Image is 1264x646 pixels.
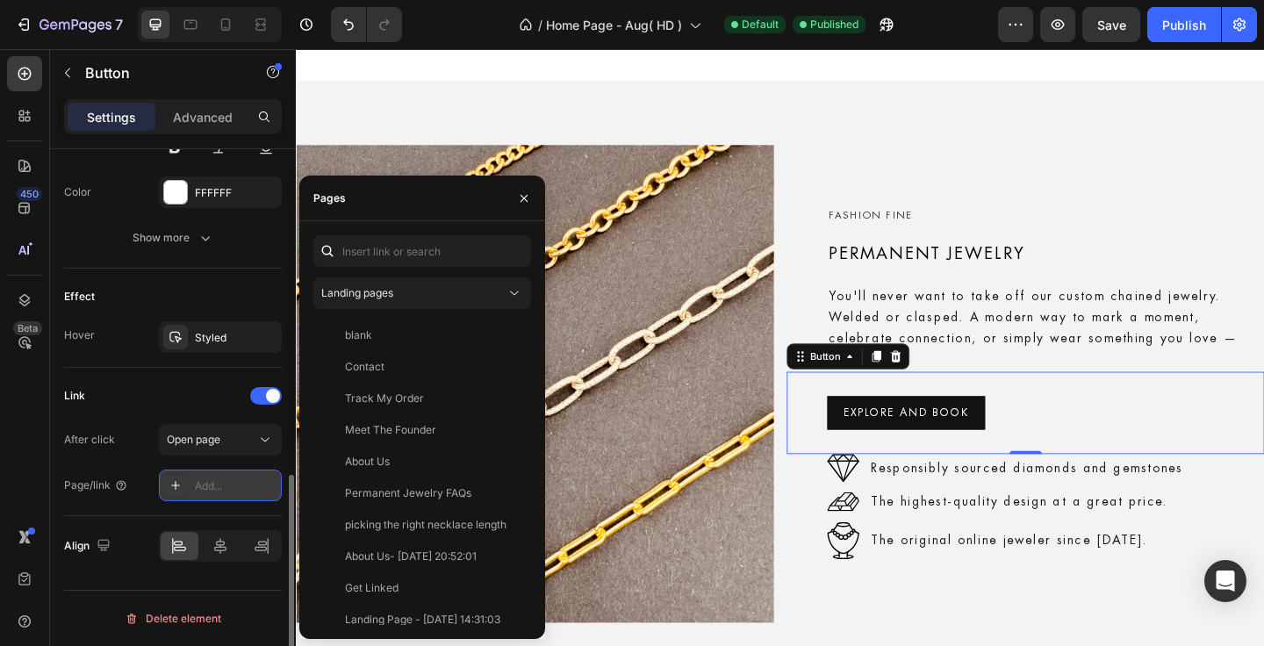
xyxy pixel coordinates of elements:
div: Pages [313,190,346,206]
div: Color [64,184,91,200]
button: Landing pages [313,277,531,309]
button: Show more [64,222,282,254]
p: 7 [115,14,123,35]
div: Open Intercom Messenger [1204,560,1246,602]
p: EXPLORE AND BOOK [595,388,732,404]
p: The highest-quality design at a great price. [625,484,969,502]
button: Open page [159,424,282,456]
button: 7 [7,7,131,42]
button: Publish [1147,7,1221,42]
div: Track My Order [345,391,424,406]
span: Landing pages [321,286,393,299]
button: Save [1082,7,1140,42]
span: Default [742,17,779,32]
div: Publish [1162,16,1206,34]
span: Home Page - Aug( HD ) [546,16,682,34]
p: FASHION FINE [579,174,1052,189]
div: Effect [64,289,95,305]
div: Align [64,535,114,558]
div: Rich Text Editor. Editing area: main [595,388,732,404]
div: About Us [345,454,390,470]
div: Landing Page - [DATE] 14:31:03 [345,612,500,628]
p: The original online jeweler since [DATE]. [625,526,969,544]
img: gold.svg [578,482,613,503]
div: Meet The Founder [345,422,436,438]
div: blank [345,327,372,343]
span: Published [810,17,858,32]
p: Responsibly sourced diamonds and gemstones [625,447,969,465]
input: Insert link or search [313,235,531,267]
div: Link [64,388,85,404]
p: Button [85,62,234,83]
div: Styled [195,330,277,346]
div: Contact [345,359,384,375]
div: Beta [13,321,42,335]
p: Advanced [173,108,233,126]
div: Hover [64,327,95,343]
iframe: Design area [296,49,1264,646]
div: FFFFFF [195,185,277,201]
span: You'll never want to take off our custom chained jewelry. Welded or clasped. A modern way to mark... [579,262,1023,345]
div: Add... [195,478,277,494]
span: Open page [167,433,220,446]
img: diamond.svg [578,441,613,470]
div: Page/link [64,477,128,493]
div: Show more [133,229,214,247]
img: jewels.svg [578,514,613,556]
div: 450 [17,187,42,201]
div: Get Linked [345,580,399,596]
div: picking the right necklace length [345,517,506,533]
p: Settings [87,108,136,126]
span: / [538,16,542,34]
button: Delete element [64,605,282,633]
div: Delete element [125,608,221,629]
button: <p>EXPLORE AND BOOK</p> [578,377,750,414]
div: Button [556,327,595,342]
div: Permanent Jewelry FAQs [345,485,471,501]
div: Undo/Redo [331,7,402,42]
div: About Us- [DATE] 20:52:01 [345,549,477,564]
h2: Permanent Jewelry [578,208,1053,238]
div: After click [64,432,115,448]
span: Save [1097,18,1126,32]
